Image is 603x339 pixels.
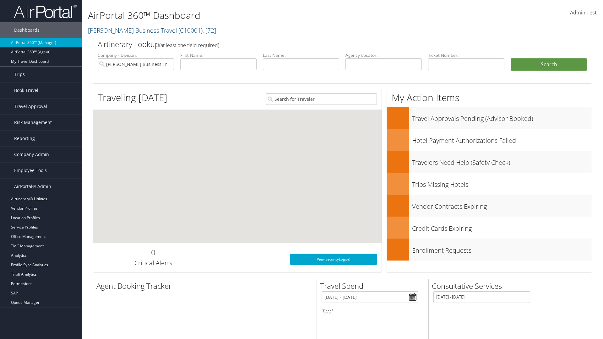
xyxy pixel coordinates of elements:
[14,147,49,162] span: Company Admin
[387,217,592,239] a: Credit Cards Expiring
[387,195,592,217] a: Vendor Contracts Expiring
[14,83,38,98] span: Book Travel
[387,91,592,104] h1: My Action Items
[412,111,592,123] h3: Travel Approvals Pending (Advisor Booked)
[14,22,40,38] span: Dashboards
[412,155,592,167] h3: Travelers Need Help (Safety Check)
[412,177,592,189] h3: Trips Missing Hotels
[96,281,311,291] h2: Agent Booking Tracker
[14,99,47,114] span: Travel Approval
[14,179,51,194] span: AirPortal® Admin
[320,281,423,291] h2: Travel Spend
[159,42,219,49] span: (at least one field required)
[387,107,592,129] a: Travel Approvals Pending (Advisor Booked)
[14,163,47,178] span: Employee Tools
[14,131,35,146] span: Reporting
[412,133,592,145] h3: Hotel Payment Authorizations Failed
[428,52,504,58] label: Ticket Number:
[387,129,592,151] a: Hotel Payment Authorizations Failed
[203,26,216,35] span: , [ 72 ]
[570,3,597,23] a: Admin Test
[98,259,209,267] h3: Critical Alerts
[88,26,216,35] a: [PERSON_NAME] Business Travel
[14,115,52,130] span: Risk Management
[412,243,592,255] h3: Enrollment Requests
[511,58,587,71] button: Search
[98,247,209,258] h2: 0
[387,239,592,261] a: Enrollment Requests
[178,26,203,35] span: ( C10001 )
[98,52,174,58] label: Company - Division:
[266,93,377,105] input: Search for Traveler
[98,91,167,104] h1: Traveling [DATE]
[387,173,592,195] a: Trips Missing Hotels
[432,281,535,291] h2: Consultative Services
[322,308,418,315] h6: Total
[387,151,592,173] a: Travelers Need Help (Safety Check)
[88,9,427,22] h1: AirPortal 360™ Dashboard
[345,52,422,58] label: Agency Locator:
[290,254,377,265] a: View SecurityLogic®
[180,52,257,58] label: First Name:
[412,221,592,233] h3: Credit Cards Expiring
[98,39,546,50] h2: Airtinerary Lookup
[570,9,597,16] span: Admin Test
[412,199,592,211] h3: Vendor Contracts Expiring
[14,67,25,82] span: Trips
[263,52,339,58] label: Last Name:
[14,4,77,19] img: airportal-logo.png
